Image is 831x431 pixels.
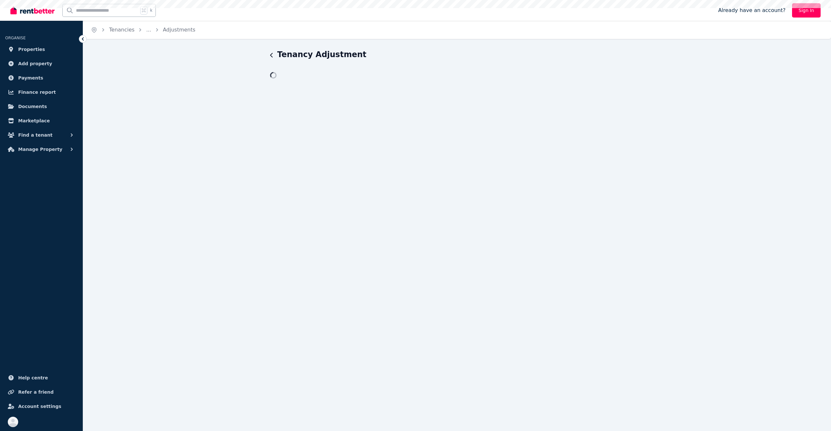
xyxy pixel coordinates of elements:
[18,117,50,125] span: Marketplace
[18,388,54,396] span: Refer a friend
[5,100,78,113] a: Documents
[146,27,151,33] a: ...
[18,374,48,382] span: Help centre
[18,74,43,82] span: Payments
[83,21,203,39] nav: Breadcrumb
[5,43,78,56] a: Properties
[18,103,47,110] span: Documents
[5,86,78,99] a: Finance report
[163,27,195,33] a: Adjustments
[5,36,26,40] span: ORGANISE
[5,114,78,127] a: Marketplace
[18,45,45,53] span: Properties
[18,88,56,96] span: Finance report
[5,129,78,142] button: Find a tenant
[5,371,78,384] a: Help centre
[718,6,786,14] span: Already have an account?
[277,49,366,60] h1: Tenancy Adjustment
[5,143,78,156] button: Manage Property
[150,8,152,13] span: k
[792,3,821,18] a: Sign In
[5,71,78,84] a: Payments
[5,400,78,413] a: Account settings
[18,145,62,153] span: Manage Property
[5,386,78,399] a: Refer a friend
[109,27,134,33] a: Tenancies
[10,6,55,15] img: RentBetter
[18,131,53,139] span: Find a tenant
[5,57,78,70] a: Add property
[18,402,61,410] span: Account settings
[18,60,52,68] span: Add property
